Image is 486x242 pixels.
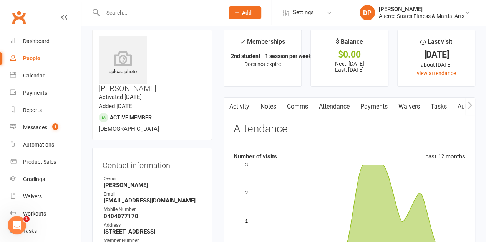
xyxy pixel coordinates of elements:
[23,90,47,96] div: Payments
[240,37,285,51] div: Memberships
[23,124,47,130] div: Messages
[99,125,159,132] span: [DEMOGRAPHIC_DATA]
[405,61,468,69] div: about [DATE]
[104,182,202,189] strong: [PERSON_NAME]
[104,228,202,235] strong: [STREET_ADDRESS]
[10,171,81,188] a: Gradings
[23,216,30,222] span: 1
[103,158,202,170] h3: Contact information
[9,8,28,27] a: Clubworx
[23,107,42,113] div: Reports
[360,5,375,20] div: DP
[23,55,40,61] div: People
[255,98,281,115] a: Notes
[52,123,58,130] span: 1
[104,175,202,183] div: Owner
[23,193,42,199] div: Waivers
[224,98,255,115] a: Activity
[393,98,425,115] a: Waivers
[10,50,81,67] a: People
[10,119,81,136] a: Messages 1
[240,38,245,46] i: ✓
[244,61,281,67] span: Does not expire
[10,222,81,240] a: Tasks
[293,4,314,21] span: Settings
[104,222,202,229] div: Address
[101,7,219,18] input: Search...
[318,51,381,59] div: $0.00
[104,197,202,204] strong: [EMAIL_ADDRESS][DOMAIN_NAME]
[313,98,355,115] a: Attendance
[10,84,81,102] a: Payments
[10,67,81,84] a: Calendar
[234,153,277,160] strong: Number of visits
[417,70,456,76] a: view attendance
[23,142,54,148] div: Automations
[10,136,81,153] a: Automations
[110,114,152,120] span: Active member
[336,37,363,51] div: $ Balance
[104,191,202,198] div: Email
[405,51,468,59] div: [DATE]
[99,36,206,92] h3: [PERSON_NAME]
[99,51,147,76] div: upload photo
[379,6,464,13] div: [PERSON_NAME]
[104,206,202,213] div: Mobile Number
[234,123,287,135] h3: Attendance
[425,152,465,161] div: past 12 months
[104,213,202,220] strong: 0404077170
[23,159,56,165] div: Product Sales
[10,153,81,171] a: Product Sales
[10,33,81,50] a: Dashboard
[420,37,452,51] div: Last visit
[10,205,81,222] a: Workouts
[23,228,37,234] div: Tasks
[23,211,46,217] div: Workouts
[10,188,81,205] a: Waivers
[10,102,81,119] a: Reports
[23,176,45,182] div: Gradings
[242,10,252,16] span: Add
[229,6,261,19] button: Add
[281,98,313,115] a: Comms
[425,98,452,115] a: Tasks
[99,94,142,100] time: Activated [DATE]
[355,98,393,115] a: Payments
[231,53,338,59] strong: 2nd student - 1 session per week- fortnigh...
[23,38,50,44] div: Dashboard
[318,61,381,73] p: Next: [DATE] Last: [DATE]
[99,103,134,110] time: Added [DATE]
[379,13,464,20] div: Altered States Fitness & Martial Arts
[23,72,45,79] div: Calendar
[8,216,26,234] iframe: Intercom live chat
